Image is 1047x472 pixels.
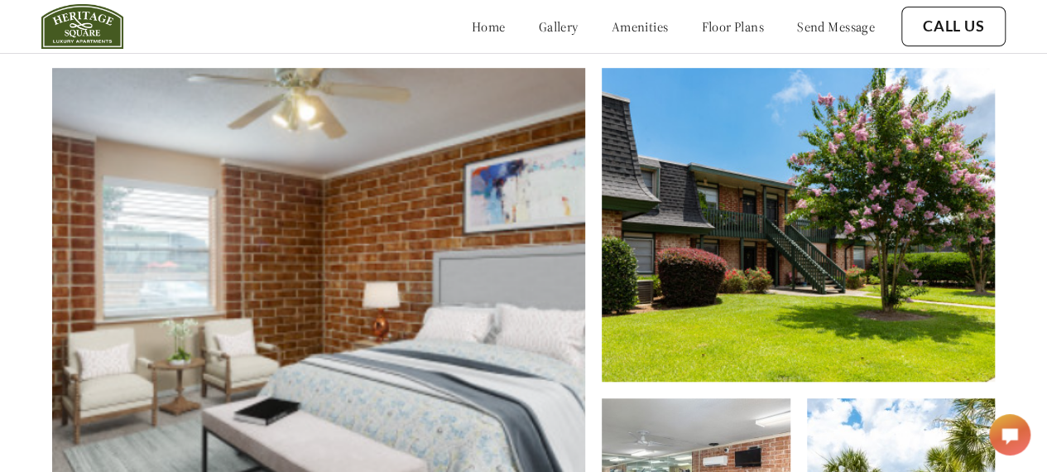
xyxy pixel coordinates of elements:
a: Call Us [923,17,984,36]
img: heritage_square_logo.jpg [41,4,123,49]
a: home [472,18,506,35]
a: amenities [612,18,669,35]
a: gallery [539,18,579,35]
a: floor plans [701,18,764,35]
img: Alt text [602,68,994,382]
a: send message [797,18,875,35]
button: Call Us [901,7,1006,46]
